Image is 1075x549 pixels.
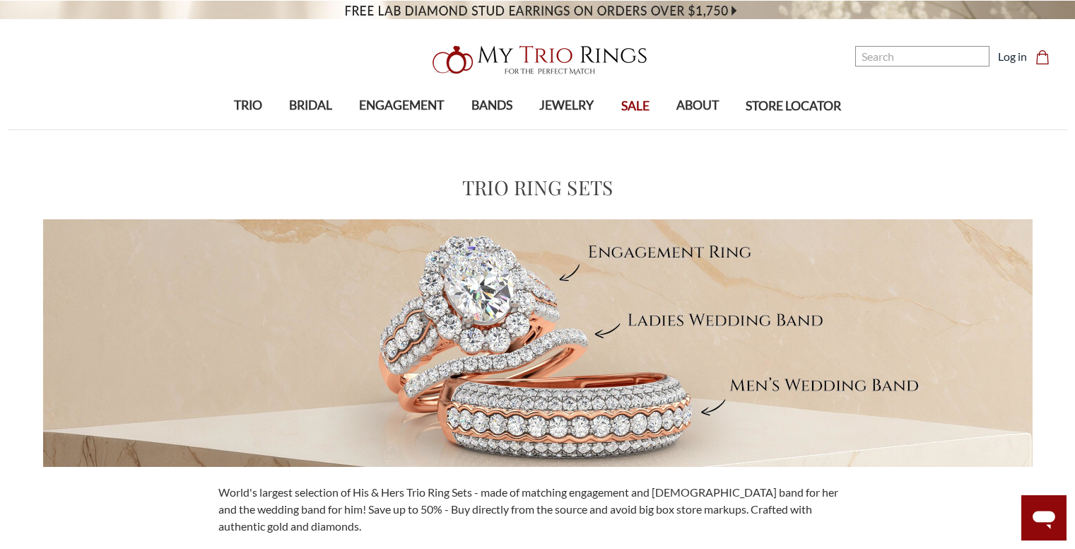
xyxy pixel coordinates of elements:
img: Meet Your Perfect Match MyTrioRings [43,219,1033,467]
a: Log in [998,48,1027,65]
span: ENGAGEMENT [359,96,444,115]
button: submenu toggle [485,129,499,130]
span: JEWELRY [539,96,594,115]
button: submenu toggle [560,129,574,130]
a: ABOUT [663,83,732,129]
button: submenu toggle [304,129,318,130]
span: TRIO [234,96,262,115]
input: Search [855,46,989,67]
h1: Trio Ring Sets [462,173,613,202]
a: ENGAGEMENT [346,83,457,129]
button: submenu toggle [394,129,409,130]
span: SALE [621,97,650,115]
button: submenu toggle [241,129,255,130]
a: TRIO [221,83,276,129]
img: My Trio Rings [425,37,651,83]
a: SALE [607,83,662,129]
a: STORE LOCATOR [732,83,854,129]
a: Cart with 0 items [1035,48,1058,65]
a: My Trio Rings [312,37,763,83]
div: World's largest selection of His & Hers Trio Ring Sets - made of matching engagement and [DEMOGRA... [210,484,866,535]
span: BANDS [471,96,512,115]
span: STORE LOCATOR [746,97,841,115]
a: BRIDAL [276,83,346,129]
svg: cart.cart_preview [1035,50,1050,64]
button: submenu toggle [691,129,705,130]
span: BRIDAL [289,96,332,115]
a: JEWELRY [526,83,607,129]
span: ABOUT [676,96,719,115]
a: BANDS [458,83,526,129]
